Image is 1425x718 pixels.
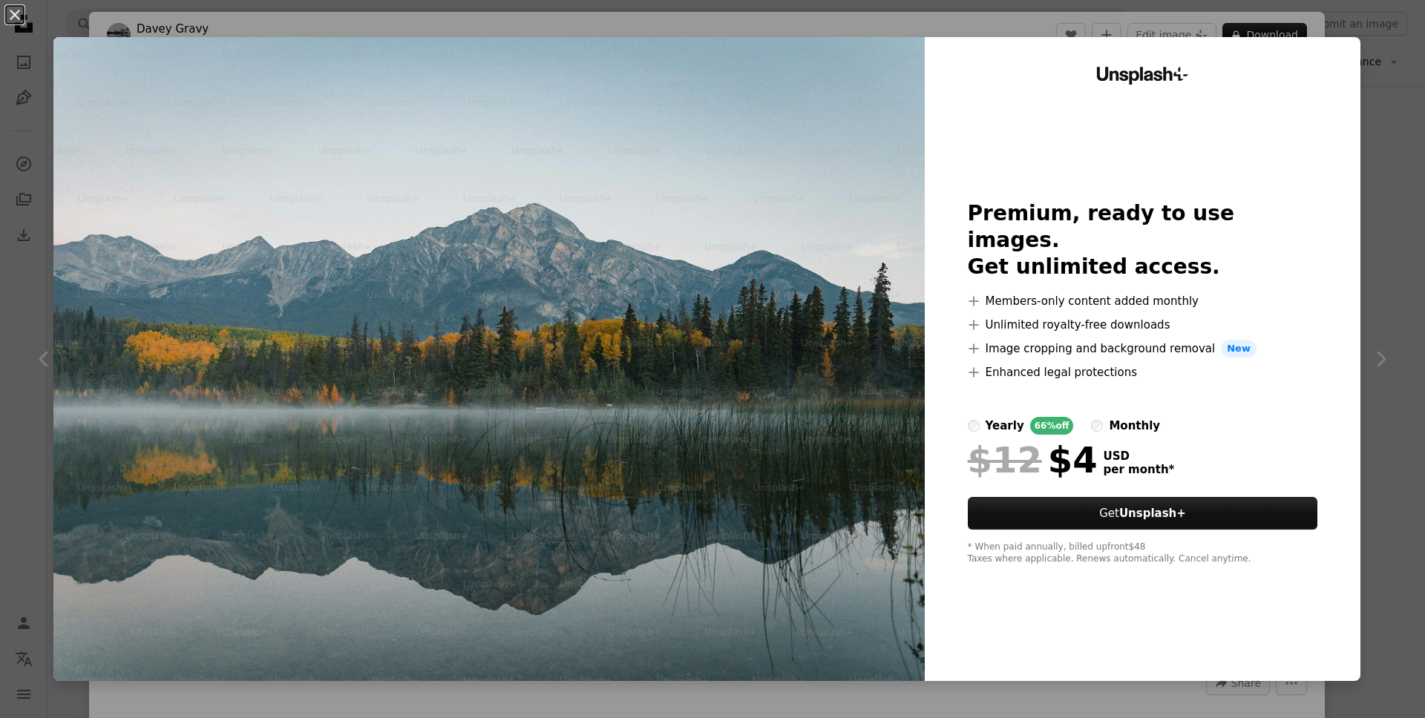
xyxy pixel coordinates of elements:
[968,292,1318,310] li: Members-only content added monthly
[1221,340,1257,358] span: New
[1104,449,1175,463] span: USD
[968,363,1318,381] li: Enhanced legal protections
[1104,463,1175,476] span: per month *
[1109,417,1160,435] div: monthly
[1091,420,1103,432] input: monthly
[968,340,1318,358] li: Image cropping and background removal
[968,200,1318,280] h2: Premium, ready to use images. Get unlimited access.
[968,441,1098,479] div: $4
[1030,417,1074,435] div: 66% off
[968,497,1318,530] button: GetUnsplash+
[968,420,980,432] input: yearly66%off
[968,441,1042,479] span: $12
[1119,507,1186,520] strong: Unsplash+
[986,417,1024,435] div: yearly
[968,316,1318,334] li: Unlimited royalty-free downloads
[968,541,1318,565] div: * When paid annually, billed upfront $48 Taxes where applicable. Renews automatically. Cancel any...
